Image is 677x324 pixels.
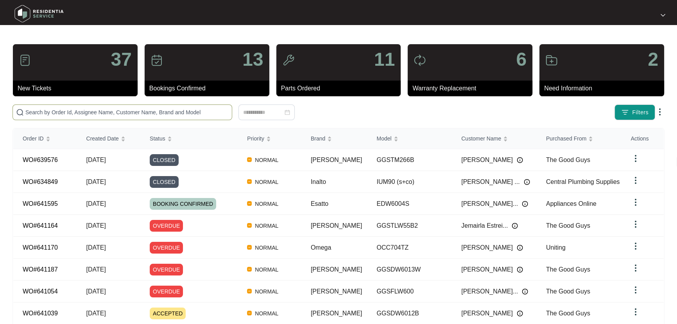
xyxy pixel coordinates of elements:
[242,50,263,69] p: 13
[23,157,58,163] a: WO#639576
[631,176,640,185] img: dropdown arrow
[661,13,665,17] img: dropdown arrow
[23,266,58,273] a: WO#641187
[367,237,452,259] td: OCC704TZ
[282,54,295,67] img: icon
[512,223,518,229] img: Info icon
[621,128,664,149] th: Actions
[546,200,596,207] span: Appliances Online
[23,222,58,229] a: WO#641164
[12,2,66,25] img: residentia service logo
[524,179,530,185] img: Info icon
[631,307,640,317] img: dropdown arrow
[86,244,106,251] span: [DATE]
[614,104,655,120] button: filter iconFilters
[150,308,186,319] span: ACCEPTED
[23,200,58,207] a: WO#641595
[461,177,519,187] span: [PERSON_NAME] ...
[461,265,513,274] span: [PERSON_NAME]
[461,155,513,165] span: [PERSON_NAME]
[367,149,452,171] td: GGSTM266B
[631,198,640,207] img: dropdown arrow
[367,215,452,237] td: GGSTLW55B2
[461,243,513,252] span: [PERSON_NAME]
[247,134,264,143] span: Priority
[367,259,452,281] td: GGSDW6013W
[18,84,138,93] p: New Tickets
[23,178,58,185] a: WO#634849
[517,245,523,251] img: Info icon
[452,128,537,149] th: Customer Name
[247,157,252,162] img: Vercel Logo
[86,134,119,143] span: Created Date
[247,311,252,315] img: Vercel Logo
[252,265,281,274] span: NORMAL
[631,154,640,163] img: dropdown arrow
[367,171,452,193] td: IUM90 (s+co)
[311,266,362,273] span: [PERSON_NAME]
[150,54,163,67] img: icon
[247,267,252,272] img: Vercel Logo
[546,134,586,143] span: Purchased From
[546,288,590,295] span: The Good Guys
[281,84,401,93] p: Parts Ordered
[517,310,523,317] img: Info icon
[23,244,58,251] a: WO#641170
[150,220,183,232] span: OVERDUE
[86,222,106,229] span: [DATE]
[655,107,664,117] img: dropdown arrow
[23,134,44,143] span: Order ID
[16,108,24,116] img: search-icon
[631,220,640,229] img: dropdown arrow
[301,128,367,149] th: Brand
[374,50,395,69] p: 11
[631,241,640,251] img: dropdown arrow
[23,310,58,317] a: WO#641039
[111,50,131,69] p: 37
[367,281,452,302] td: GGSFLW600
[461,287,518,296] span: [PERSON_NAME]...
[19,54,31,67] img: icon
[461,134,501,143] span: Customer Name
[86,157,106,163] span: [DATE]
[631,263,640,273] img: dropdown arrow
[546,244,566,251] span: Uniting
[25,108,229,117] input: Search by Order Id, Assignee Name, Customer Name, Brand and Model
[247,245,252,250] img: Vercel Logo
[367,128,452,149] th: Model
[546,178,620,185] span: Central Plumbing Supplies
[150,242,183,254] span: OVERDUE
[150,264,183,275] span: OVERDUE
[247,289,252,293] img: Vercel Logo
[311,178,326,185] span: Inalto
[252,309,281,318] span: NORMAL
[252,221,281,230] span: NORMAL
[23,288,58,295] a: WO#641054
[546,157,590,163] span: The Good Guys
[150,286,183,297] span: OVERDUE
[311,288,362,295] span: [PERSON_NAME]
[252,287,281,296] span: NORMAL
[86,200,106,207] span: [DATE]
[247,223,252,228] img: Vercel Logo
[238,128,301,149] th: Priority
[544,84,664,93] p: Need Information
[621,108,629,116] img: filter icon
[252,199,281,209] span: NORMAL
[376,134,391,143] span: Model
[461,199,518,209] span: [PERSON_NAME]...
[252,155,281,165] span: NORMAL
[252,177,281,187] span: NORMAL
[461,309,513,318] span: [PERSON_NAME]
[247,179,252,184] img: Vercel Logo
[522,288,528,295] img: Info icon
[311,244,331,251] span: Omega
[546,310,590,317] span: The Good Guys
[311,157,362,163] span: [PERSON_NAME]
[545,54,558,67] img: icon
[632,108,648,117] span: Filters
[414,54,426,67] img: icon
[522,201,528,207] img: Info icon
[86,310,106,317] span: [DATE]
[77,128,141,149] th: Created Date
